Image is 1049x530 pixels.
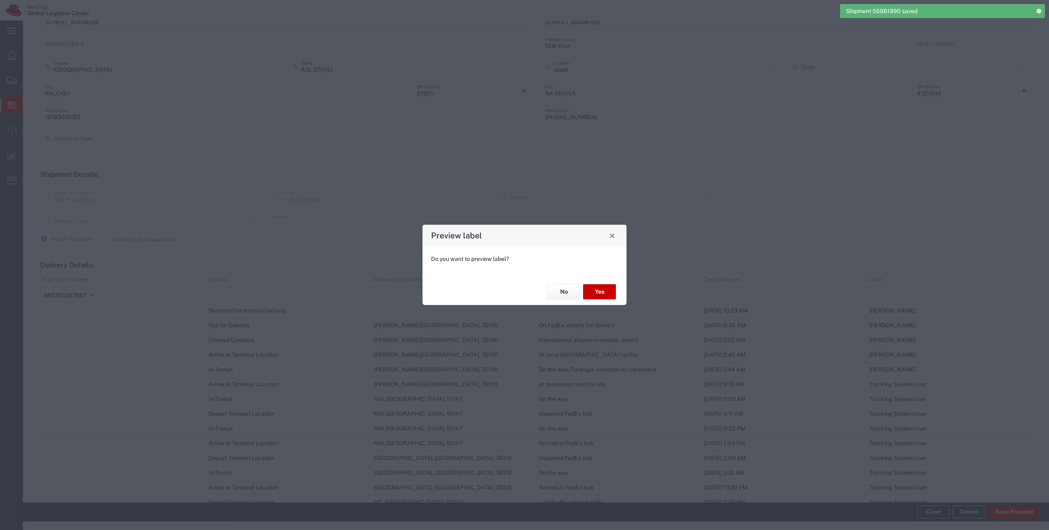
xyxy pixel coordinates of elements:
[846,7,917,16] span: Shipment 56981990 saved
[431,255,618,263] p: Do you want to preview label?
[583,284,616,299] button: Yes
[606,230,618,241] button: Close
[431,229,482,241] h4: Preview label
[547,284,580,299] button: No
